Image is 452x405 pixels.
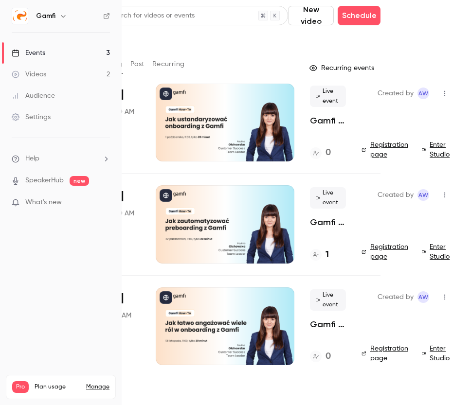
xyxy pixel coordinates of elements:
span: Created by [378,88,414,99]
span: Live event [310,187,346,209]
a: Registration page [362,344,410,363]
span: Live event [310,86,346,107]
a: Registration page [362,242,410,262]
span: Anita Wojtaś-Jakubowska [417,189,429,201]
span: Pro [12,381,29,393]
span: AW [418,189,428,201]
li: help-dropdown-opener [12,154,110,164]
div: Audience [12,91,55,101]
h4: 0 [325,146,331,159]
a: 1 [310,248,329,262]
span: AW [418,88,428,99]
a: 0 [310,146,331,159]
button: New video [288,6,334,25]
div: Search for videos or events [97,11,195,21]
button: Past [130,56,145,72]
span: Anita Wojtaś-Jakubowska [417,291,429,303]
button: Schedule [338,6,380,25]
h4: 1 [325,248,329,262]
span: Help [25,154,39,164]
a: Gamfi How-To: Jak zautomatyzować preboarding z Gamfi [310,216,346,228]
span: Anita Wojtaś-Jakubowska [417,88,429,99]
span: Plan usage [35,383,80,391]
div: Settings [12,112,51,122]
a: Gamfi How-To: Jak łatwo angażować wiele ról w onboarding z Gamfi [310,318,346,330]
a: Gamfi How-To: Jak ustandaryzować onboarding z Gamfi [310,115,346,126]
div: Videos [12,70,46,79]
span: Created by [378,291,414,303]
a: 0 [310,350,331,363]
a: SpeakerHub [25,176,64,186]
a: Registration page [362,140,410,159]
a: Manage [86,383,109,391]
img: Gamfi [12,8,28,24]
span: Live event [310,289,346,311]
button: Recurring [152,56,185,72]
span: AW [418,291,428,303]
div: Events [12,48,45,58]
button: Recurring events [305,60,380,76]
h4: 0 [325,350,331,363]
span: Created by [378,189,414,201]
h6: Gamfi [36,11,55,21]
span: What's new [25,197,62,208]
span: new [70,176,89,186]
